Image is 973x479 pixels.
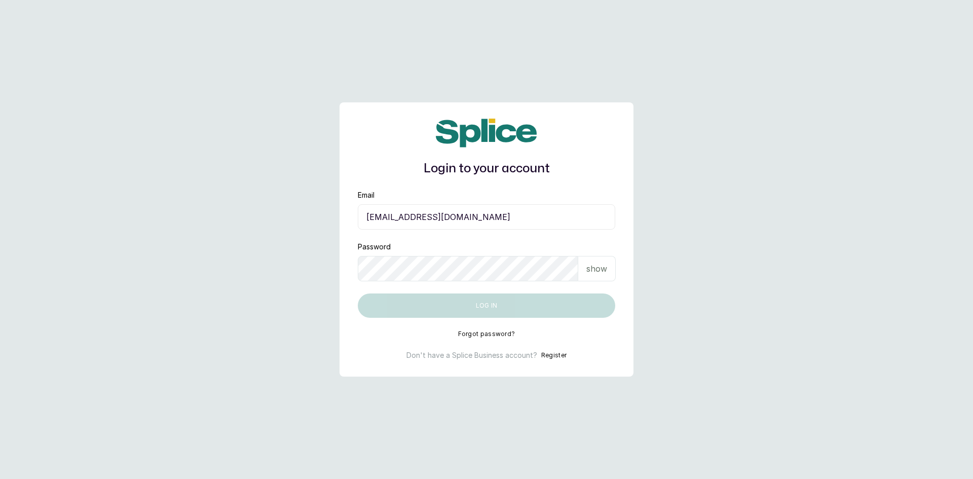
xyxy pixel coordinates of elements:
h1: Login to your account [358,160,615,178]
p: show [586,263,607,275]
input: email@acme.com [358,204,615,230]
label: Password [358,242,391,252]
p: Don't have a Splice Business account? [406,350,537,360]
button: Forgot password? [458,330,515,338]
label: Email [358,190,375,200]
button: Log in [358,293,615,318]
button: Register [541,350,567,360]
